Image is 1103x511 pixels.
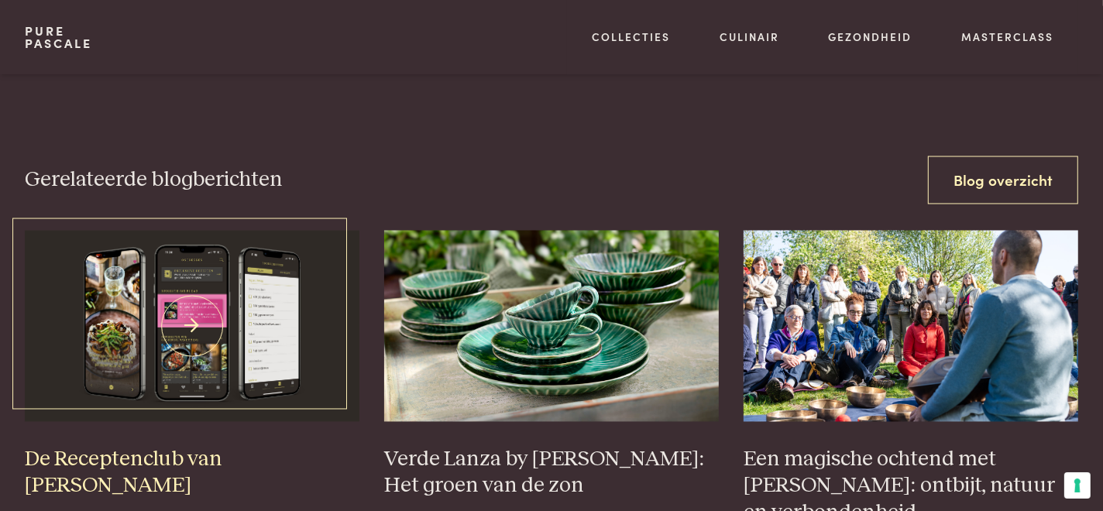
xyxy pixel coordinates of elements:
button: Uw voorkeuren voor toestemming voor trackingtechnologieën [1064,472,1091,499]
img: 250421-lannoo-pascale-naessens_0012 [744,231,1078,422]
a: Masterclass [961,29,1053,45]
a: Collecties [592,29,670,45]
a: Gezondheid [829,29,912,45]
h3: Verde Lanza by [PERSON_NAME]: Het groen van de zon [384,447,719,500]
a: Blog overzicht [928,156,1078,205]
a: Culinair [720,29,779,45]
img: iPhone 13 Pro Mockup front and side view_small [25,231,359,422]
h3: De Receptenclub van [PERSON_NAME] [25,447,359,500]
a: PurePascale [25,25,92,50]
h3: Gerelateerde blogberichten [25,167,283,194]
